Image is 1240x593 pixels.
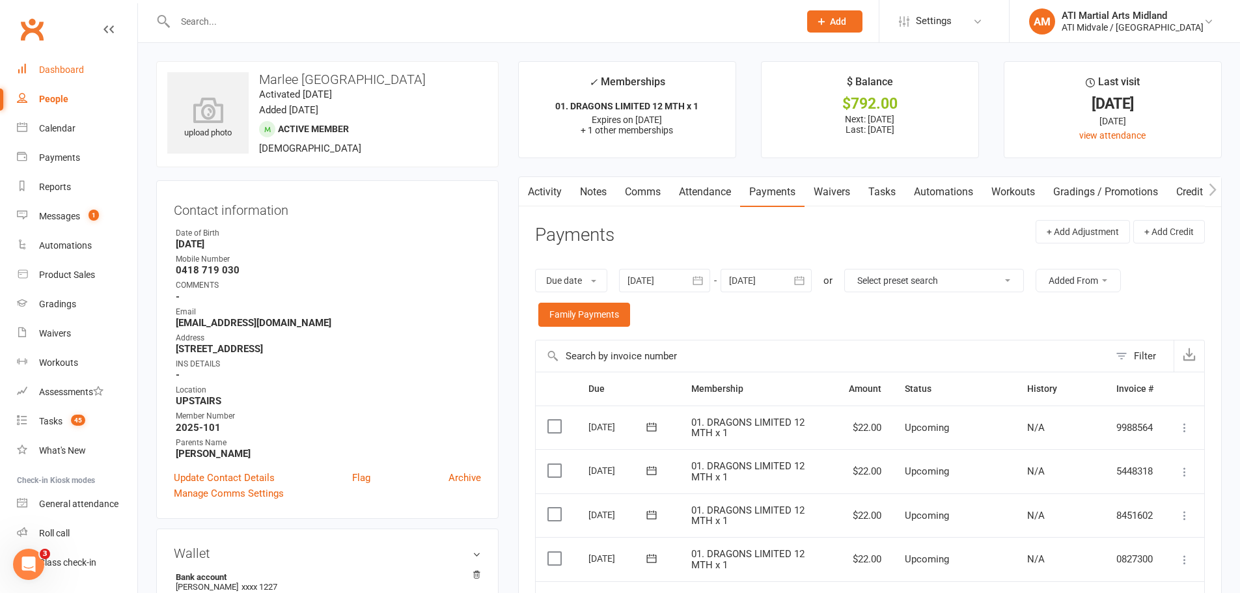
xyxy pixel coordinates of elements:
[176,306,481,318] div: Email
[17,114,137,143] a: Calendar
[1079,130,1146,141] a: view attendance
[536,340,1109,372] input: Search by invoice number
[837,372,893,406] th: Amount
[171,12,790,31] input: Search...
[807,10,862,33] button: Add
[555,101,698,111] strong: 01. DRAGONS LIMITED 12 MTH x 1
[805,177,859,207] a: Waivers
[1029,8,1055,34] div: AM
[241,582,277,592] span: xxxx 1227
[176,332,481,344] div: Address
[176,317,481,329] strong: [EMAIL_ADDRESS][DOMAIN_NAME]
[40,549,50,559] span: 3
[13,549,44,580] iframe: Intercom live chat
[1062,21,1204,33] div: ATI Midvale / [GEOGRAPHIC_DATA]
[17,378,137,407] a: Assessments
[847,74,893,97] div: $ Balance
[176,437,481,449] div: Parents Name
[589,76,598,89] i: ✓
[176,448,481,460] strong: [PERSON_NAME]
[39,211,80,221] div: Messages
[1044,177,1167,207] a: Gradings / Promotions
[39,499,118,509] div: General attendance
[17,407,137,436] a: Tasks 45
[16,13,48,46] a: Clubworx
[837,449,893,493] td: $22.00
[39,445,86,456] div: What's New
[17,202,137,231] a: Messages 1
[39,269,95,280] div: Product Sales
[17,319,137,348] a: Waivers
[176,572,475,582] strong: Bank account
[17,172,137,202] a: Reports
[1105,406,1165,450] td: 9988564
[691,548,805,571] span: 01. DRAGONS LIMITED 12 MTH x 1
[39,64,84,75] div: Dashboard
[176,227,481,240] div: Date of Birth
[17,85,137,114] a: People
[176,395,481,407] strong: UPSTAIRS
[176,410,481,422] div: Member Number
[17,290,137,319] a: Gradings
[1027,553,1045,565] span: N/A
[39,299,76,309] div: Gradings
[837,406,893,450] td: $22.00
[773,97,967,111] div: $792.00
[39,357,78,368] div: Workouts
[167,97,249,140] div: upload photo
[17,436,137,465] a: What's New
[592,115,662,125] span: Expires on [DATE]
[17,260,137,290] a: Product Sales
[17,143,137,172] a: Payments
[1027,510,1045,521] span: N/A
[174,546,481,560] h3: Wallet
[837,493,893,538] td: $22.00
[538,303,630,326] a: Family Payments
[589,74,665,98] div: Memberships
[670,177,740,207] a: Attendance
[39,328,71,338] div: Waivers
[893,372,1015,406] th: Status
[588,548,648,568] div: [DATE]
[1016,114,1209,128] div: [DATE]
[176,279,481,292] div: COMMENTS
[176,422,481,434] strong: 2025-101
[278,124,349,134] span: Active member
[259,89,332,100] time: Activated [DATE]
[17,231,137,260] a: Automations
[39,123,76,133] div: Calendar
[823,273,833,288] div: or
[905,510,949,521] span: Upcoming
[39,416,62,426] div: Tasks
[448,470,481,486] a: Archive
[1027,465,1045,477] span: N/A
[17,548,137,577] a: Class kiosk mode
[39,240,92,251] div: Automations
[982,177,1044,207] a: Workouts
[1105,493,1165,538] td: 8451602
[176,343,481,355] strong: [STREET_ADDRESS]
[1109,340,1174,372] button: Filter
[174,198,481,217] h3: Contact information
[352,470,370,486] a: Flag
[691,417,805,439] span: 01. DRAGONS LIMITED 12 MTH x 1
[577,372,680,406] th: Due
[39,94,68,104] div: People
[1036,220,1130,243] button: + Add Adjustment
[89,210,99,221] span: 1
[176,358,481,370] div: INS DETAILS
[176,369,481,381] strong: -
[535,269,607,292] button: Due date
[1134,348,1156,364] div: Filter
[1105,537,1165,581] td: 0827300
[167,72,488,87] h3: Marlee [GEOGRAPHIC_DATA]
[176,238,481,250] strong: [DATE]
[588,417,648,437] div: [DATE]
[616,177,670,207] a: Comms
[39,152,80,163] div: Payments
[905,177,982,207] a: Automations
[740,177,805,207] a: Payments
[680,372,838,406] th: Membership
[905,422,949,434] span: Upcoming
[1027,422,1045,434] span: N/A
